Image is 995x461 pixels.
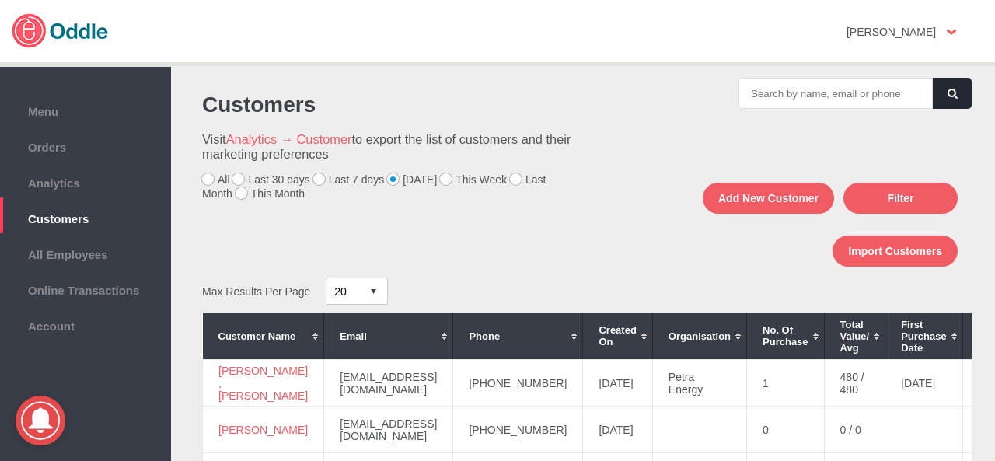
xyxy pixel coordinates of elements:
[202,285,310,298] span: Max Results Per Page
[843,183,958,214] button: Filter
[8,316,163,333] span: Account
[833,236,958,267] button: Import Customers
[8,280,163,297] span: Online Transactions
[824,407,885,453] td: 0 / 0
[387,173,437,186] label: [DATE]
[8,208,163,225] span: Customers
[324,407,453,453] td: [EMAIL_ADDRESS][DOMAIN_NAME]
[8,101,163,118] span: Menu
[885,313,963,359] th: First Purchase Date
[236,187,305,200] label: This Month
[824,360,885,407] td: 480 / 480
[324,313,453,359] th: Email
[583,407,652,453] td: [DATE]
[202,173,546,200] label: Last Month
[8,244,163,261] span: All Employees
[202,132,575,162] h3: Visit to export the list of customers and their marketing preferences
[947,30,956,35] img: user-option-arrow.png
[440,173,507,186] label: This Week
[232,173,309,186] label: Last 30 days
[583,360,652,407] td: [DATE]
[453,313,583,359] th: Phone
[847,26,936,38] strong: [PERSON_NAME]
[324,360,453,407] td: [EMAIL_ADDRESS][DOMAIN_NAME]
[747,360,825,407] td: 1
[453,407,583,453] td: [PHONE_NUMBER]
[8,137,163,154] span: Orders
[203,313,324,359] th: Customer Name
[226,132,352,146] a: Analytics → Customer
[8,173,163,190] span: Analytics
[703,183,834,214] button: Add New Customer
[738,78,933,109] input: Search by name, email or phone
[885,360,963,407] td: [DATE]
[202,93,575,117] h1: Customers
[218,365,308,402] a: [PERSON_NAME] , [PERSON_NAME]
[218,424,308,436] a: [PERSON_NAME]
[747,313,825,359] th: No. of Purchase
[652,313,746,359] th: Organisation
[453,360,583,407] td: [PHONE_NUMBER]
[652,360,746,407] td: Petra Energy
[583,313,652,359] th: Created On
[824,313,885,359] th: Total Value/ Avg
[313,173,385,186] label: Last 7 days
[747,407,825,453] td: 0
[202,173,230,186] label: All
